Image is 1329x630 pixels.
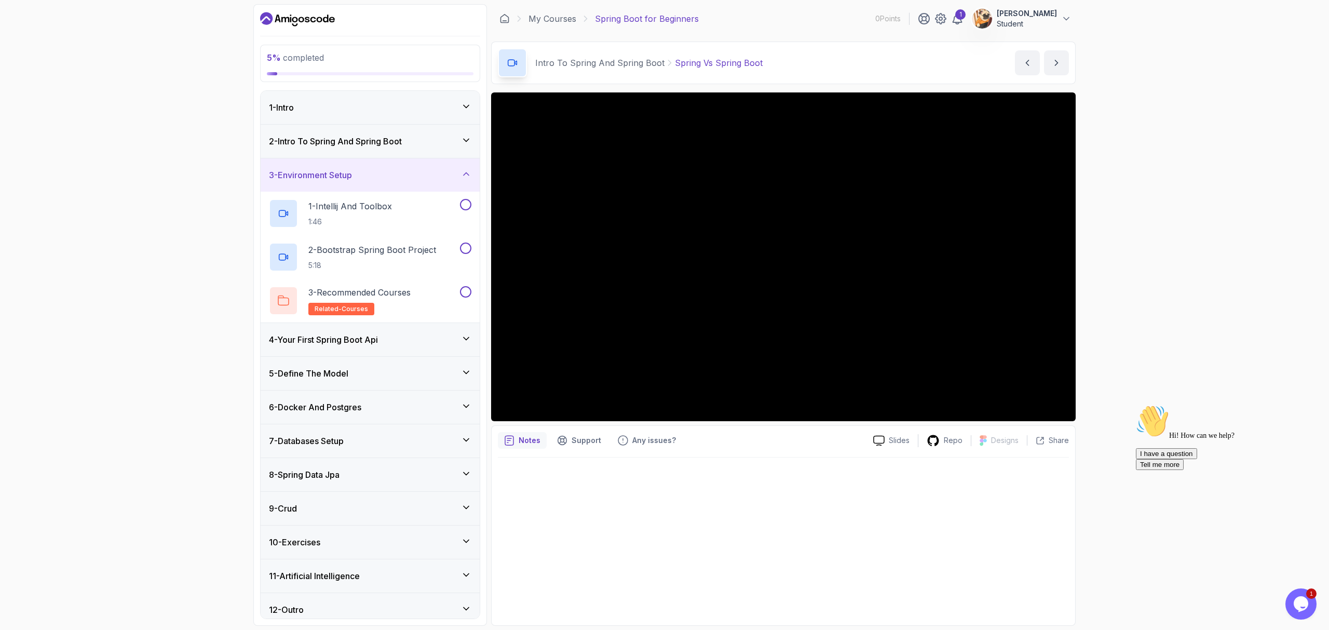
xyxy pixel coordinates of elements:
button: notes button [498,432,547,449]
a: Repo [918,434,971,447]
p: Any issues? [632,435,676,446]
button: 11-Artificial Intelligence [261,559,480,593]
p: [PERSON_NAME] [997,8,1057,19]
button: 3-Environment Setup [261,158,480,192]
button: 3-Recommended Coursesrelated-courses [269,286,471,315]
button: 5-Define The Model [261,357,480,390]
p: Spring Vs Spring Boot [675,57,763,69]
p: 3 - Recommended Courses [308,286,411,299]
h3: 2 - Intro To Spring And Spring Boot [269,135,402,148]
button: Feedback button [612,432,682,449]
button: 2-Intro To Spring And Spring Boot [261,125,480,158]
p: Designs [991,435,1019,446]
p: Repo [944,435,962,446]
button: 2-Bootstrap Spring Boot Project5:18 [269,243,471,272]
iframe: chat widget [1285,588,1319,620]
h3: 9 - Crud [269,502,297,515]
h3: 8 - Spring Data Jpa [269,468,340,481]
p: Student [997,19,1057,29]
h3: 5 - Define The Model [269,367,348,380]
button: user profile image[PERSON_NAME]Student [972,8,1072,29]
button: 1-Intellij And Toolbox1:46 [269,199,471,228]
p: Support [572,435,601,446]
button: 6-Docker And Postgres [261,391,480,424]
p: 5:18 [308,260,436,271]
button: 10-Exercises [261,526,480,559]
span: completed [267,52,324,63]
button: 7-Databases Setup [261,424,480,458]
a: My Courses [528,12,576,25]
p: 0 Points [875,14,901,24]
p: Slides [889,435,910,446]
p: Notes [519,435,540,446]
button: 9-Crud [261,492,480,525]
h3: 1 - Intro [269,101,294,114]
button: 8-Spring Data Jpa [261,458,480,491]
button: I have a question [4,48,65,59]
img: user profile image [972,9,992,29]
button: Support button [551,432,607,449]
h3: 7 - Databases Setup [269,435,344,447]
h3: 4 - Your First Spring Boot Api [269,333,378,346]
a: Slides [865,435,918,446]
button: Share [1027,435,1069,446]
p: 1 - Intellij And Toolbox [308,200,392,212]
p: 2 - Bootstrap Spring Boot Project [308,244,436,256]
h3: 12 - Outro [269,604,304,616]
iframe: chat widget [1132,400,1319,583]
button: Tell me more [4,59,52,70]
a: Dashboard [499,14,510,24]
h3: 10 - Exercises [269,536,320,548]
p: 1:46 [308,217,392,227]
span: Hi! How can we help? [4,31,103,39]
div: 👋Hi! How can we help?I have a questionTell me more [4,4,191,70]
a: Dashboard [260,11,335,28]
h3: 6 - Docker And Postgres [269,401,361,413]
div: 1 [955,9,966,20]
h3: 3 - Environment Setup [269,169,352,181]
button: 1-Intro [261,91,480,124]
span: 5 % [267,52,281,63]
img: :wave: [4,4,37,37]
button: next content [1044,50,1069,75]
span: related-courses [315,305,368,313]
p: Share [1049,435,1069,446]
button: 12-Outro [261,593,480,626]
iframe: 1 - Spring vs Spring Boot [491,92,1076,421]
a: 1 [951,12,964,25]
p: Spring Boot for Beginners [595,12,699,25]
p: Intro To Spring And Spring Boot [535,57,664,69]
h3: 11 - Artificial Intelligence [269,570,360,582]
button: previous content [1015,50,1040,75]
button: 4-Your First Spring Boot Api [261,323,480,356]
